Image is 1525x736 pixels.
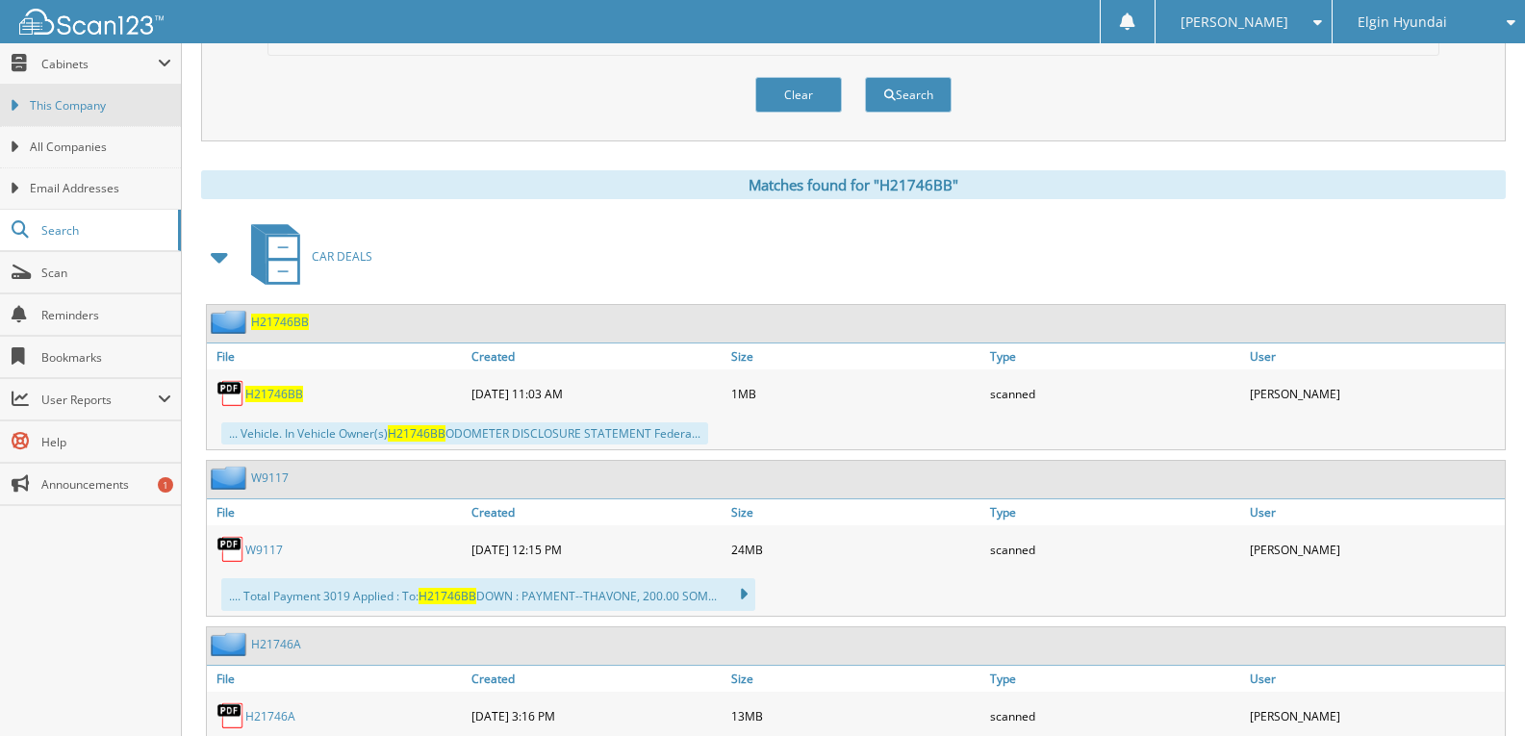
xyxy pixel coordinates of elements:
span: Announcements [41,476,171,493]
span: This Company [30,97,171,114]
a: Size [726,343,986,369]
span: [PERSON_NAME] [1181,16,1288,28]
span: Bookmarks [41,349,171,366]
a: User [1245,343,1505,369]
span: Cabinets [41,56,158,72]
a: Created [467,499,726,525]
img: PDF.png [216,379,245,408]
div: scanned [985,374,1245,413]
a: File [207,343,467,369]
a: Size [726,666,986,692]
div: [PERSON_NAME] [1245,530,1505,569]
span: Elgin Hyundai [1358,16,1447,28]
div: [DATE] 11:03 AM [467,374,726,413]
span: User Reports [41,392,158,408]
div: scanned [985,697,1245,735]
div: 1MB [726,374,986,413]
span: CAR DEALS [312,248,372,265]
a: Type [985,666,1245,692]
div: scanned [985,530,1245,569]
a: Size [726,499,986,525]
div: Matches found for "H21746BB" [201,170,1506,199]
div: .... Total Payment 3019 Applied : To: DOWN : PAYMENT--THAVONE, 200.00 SOM... [221,578,755,611]
a: File [207,666,467,692]
span: Email Addresses [30,180,171,197]
a: Created [467,666,726,692]
a: H21746A [245,708,295,724]
span: Help [41,434,171,450]
a: User [1245,499,1505,525]
span: All Companies [30,139,171,156]
span: H21746BB [419,588,476,604]
img: PDF.png [216,535,245,564]
a: W9117 [251,470,289,486]
a: W9117 [245,542,283,558]
iframe: Chat Widget [1429,644,1525,736]
span: H21746BB [388,425,445,442]
a: CAR DEALS [240,218,372,294]
a: H21746BB [251,314,309,330]
span: Search [41,222,168,239]
div: 1 [158,477,173,493]
div: [DATE] 12:15 PM [467,530,726,569]
span: Scan [41,265,171,281]
img: scan123-logo-white.svg [19,9,164,35]
img: folder2.png [211,466,251,490]
a: H21746A [251,636,301,652]
button: Search [865,77,952,113]
a: H21746BB [245,386,303,402]
div: [PERSON_NAME] [1245,697,1505,735]
div: ... Vehicle. In Vehicle Owner(s) ODOMETER DISCLOSURE STATEMENT Federa... [221,422,708,444]
button: Clear [755,77,842,113]
a: Created [467,343,726,369]
div: 24MB [726,530,986,569]
span: Reminders [41,307,171,323]
img: folder2.png [211,632,251,656]
div: 13MB [726,697,986,735]
a: File [207,499,467,525]
img: PDF.png [216,701,245,730]
img: folder2.png [211,310,251,334]
a: User [1245,666,1505,692]
div: [DATE] 3:16 PM [467,697,726,735]
a: Type [985,499,1245,525]
a: Type [985,343,1245,369]
div: [PERSON_NAME] [1245,374,1505,413]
